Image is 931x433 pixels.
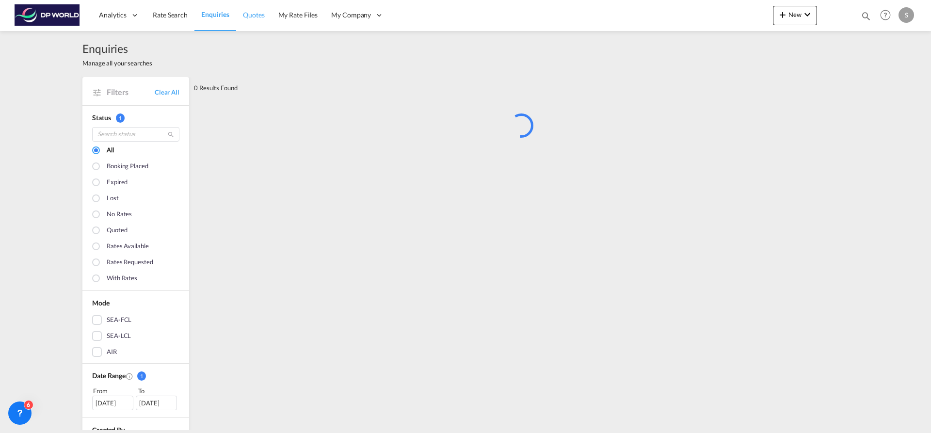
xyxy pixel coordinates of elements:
span: Analytics [99,10,127,20]
div: Expired [107,177,128,188]
span: Enquiries [201,10,229,18]
span: From To [DATE][DATE] [92,386,179,410]
div: Booking placed [107,161,148,172]
div: Quoted [107,225,127,236]
span: Help [877,7,894,23]
span: Manage all your searches [82,59,152,67]
div: [DATE] [136,396,177,410]
md-checkbox: AIR [92,347,179,357]
a: Clear All [155,88,179,96]
div: S [899,7,914,23]
div: With rates [107,273,137,284]
span: Mode [92,299,110,307]
div: All [107,145,114,156]
span: Quotes [243,11,264,19]
md-icon: icon-magnify [861,11,871,21]
img: c08ca190194411f088ed0f3ba295208c.png [15,4,80,26]
span: My Rate Files [278,11,318,19]
div: Rates available [107,241,149,252]
div: icon-magnify [861,11,871,25]
span: Enquiries [82,41,152,56]
div: SEA-FCL [107,315,131,325]
span: 1 [137,371,146,381]
button: icon-plus 400-fgNewicon-chevron-down [773,6,817,25]
div: No rates [107,209,132,220]
input: Search status [92,127,179,142]
md-checkbox: SEA-LCL [92,331,179,341]
span: Filters [107,87,155,97]
div: SEA-LCL [107,331,131,341]
div: To [137,386,180,396]
md-icon: icon-magnify [167,131,175,138]
md-icon: icon-chevron-down [802,9,813,20]
div: From [92,386,135,396]
div: Rates Requested [107,257,153,268]
span: 1 [116,113,125,123]
span: New [777,11,813,18]
div: Help [877,7,899,24]
span: Rate Search [153,11,188,19]
span: Status [92,113,111,122]
span: Date Range [92,371,126,380]
div: [DATE] [92,396,133,410]
div: Lost [107,193,119,204]
div: 0 Results Found [194,77,238,98]
md-icon: Created On [126,372,133,380]
span: My Company [331,10,371,20]
div: AIR [107,347,117,357]
md-checkbox: SEA-FCL [92,315,179,325]
md-icon: icon-plus 400-fg [777,9,788,20]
